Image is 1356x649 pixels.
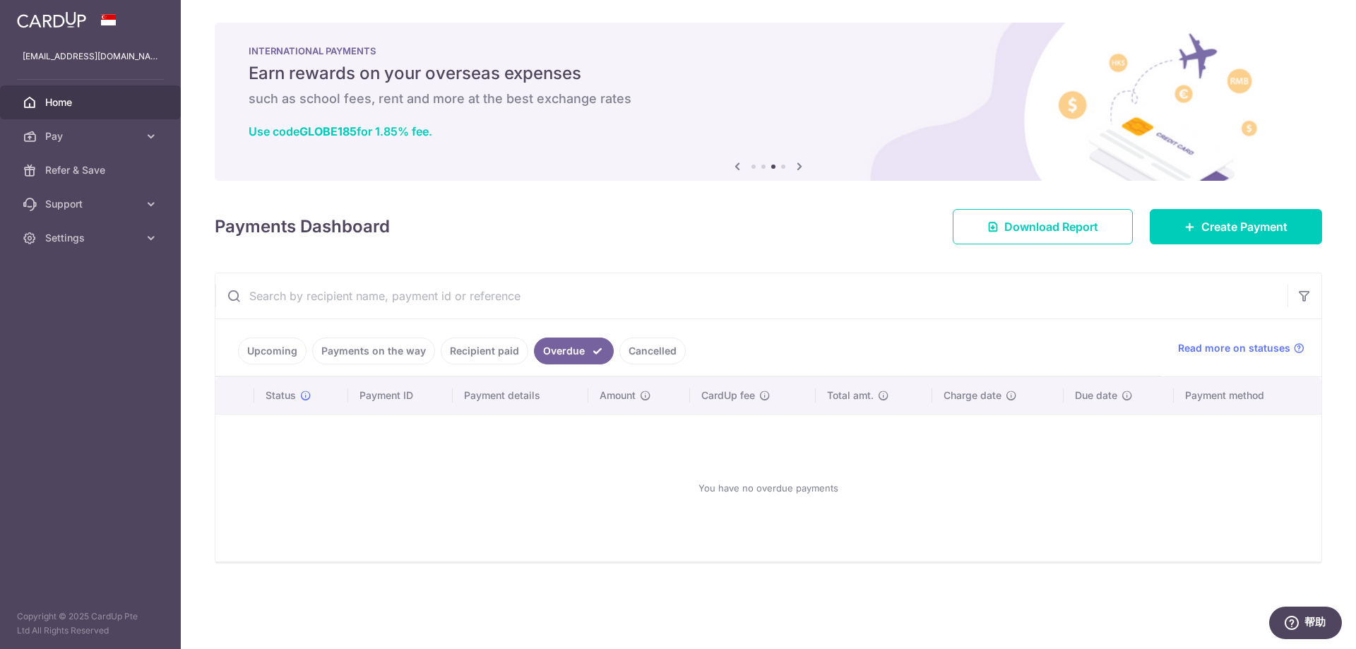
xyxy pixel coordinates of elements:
[249,62,1288,85] h5: Earn rewards on your overseas expenses
[249,124,432,138] a: Use codeGLOBE185for 1.85% fee.
[17,11,86,28] img: CardUp
[453,377,588,414] th: Payment details
[45,231,138,245] span: Settings
[215,23,1322,181] img: International Payment Banner
[45,197,138,211] span: Support
[1201,218,1287,235] span: Create Payment
[238,338,307,364] a: Upcoming
[232,426,1304,550] div: You have no overdue payments
[1174,377,1321,414] th: Payment method
[348,377,453,414] th: Payment ID
[45,95,138,109] span: Home
[1178,341,1290,355] span: Read more on statuses
[441,338,528,364] a: Recipient paid
[45,163,138,177] span: Refer & Save
[701,388,755,403] span: CardUp fee
[266,388,296,403] span: Status
[312,338,435,364] a: Payments on the way
[23,49,158,64] p: [EMAIL_ADDRESS][DOMAIN_NAME]
[944,388,1001,403] span: Charge date
[534,338,614,364] a: Overdue
[619,338,686,364] a: Cancelled
[600,388,636,403] span: Amount
[1150,209,1322,244] a: Create Payment
[1178,341,1304,355] a: Read more on statuses
[45,129,138,143] span: Pay
[953,209,1133,244] a: Download Report
[215,273,1287,318] input: Search by recipient name, payment id or reference
[827,388,874,403] span: Total amt.
[1268,607,1342,642] iframe: 打开一个小组件，您可以在其中找到更多信息
[299,124,357,138] b: GLOBE185
[215,214,390,239] h4: Payments Dashboard
[249,90,1288,107] h6: such as school fees, rent and more at the best exchange rates
[249,45,1288,56] p: INTERNATIONAL PAYMENTS
[1075,388,1117,403] span: Due date
[1004,218,1098,235] span: Download Report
